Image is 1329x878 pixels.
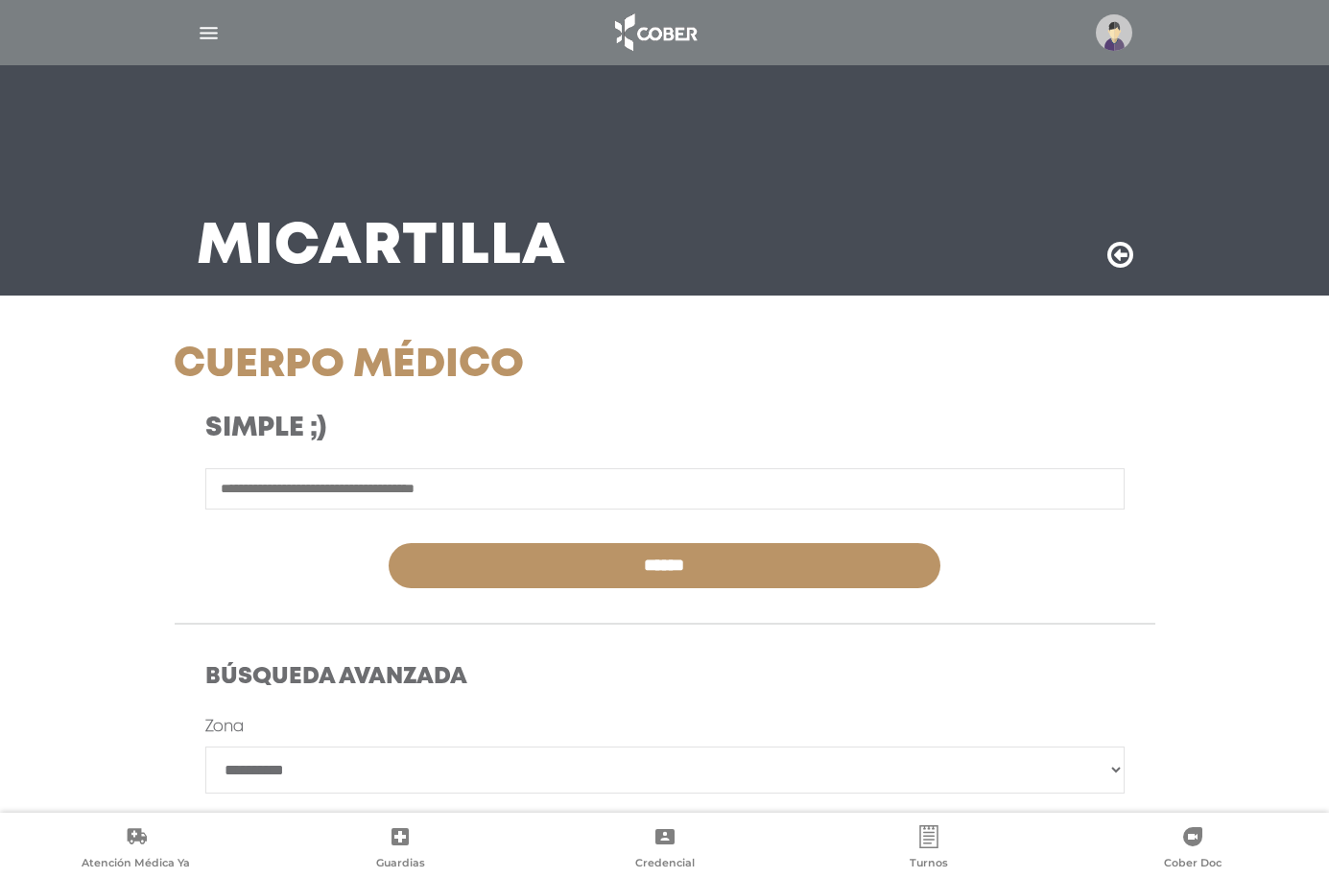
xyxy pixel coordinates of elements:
a: Guardias [268,825,532,874]
span: Atención Médica Ya [82,856,190,873]
img: profile-placeholder.svg [1096,14,1132,51]
h3: Mi Cartilla [197,223,566,273]
span: Turnos [910,856,948,873]
img: Cober_menu-lines-white.svg [197,21,221,45]
span: Credencial [635,856,695,873]
h1: Cuerpo Médico [174,342,819,390]
h4: Búsqueda Avanzada [205,664,1125,692]
a: Credencial [533,825,796,874]
a: Cober Doc [1061,825,1325,874]
span: Guardias [376,856,425,873]
label: Zona [205,716,244,739]
img: logo_cober_home-white.png [605,10,705,56]
a: Atención Médica Ya [4,825,268,874]
h3: Simple ;) [205,413,788,445]
a: Turnos [796,825,1060,874]
span: Cober Doc [1164,856,1222,873]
